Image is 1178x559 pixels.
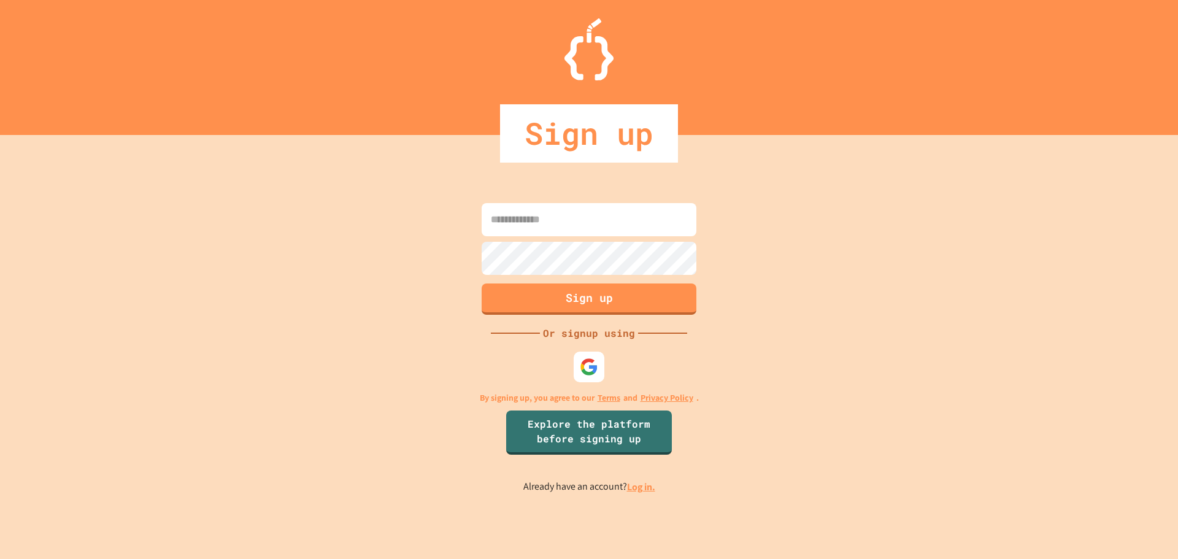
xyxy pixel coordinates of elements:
[1076,457,1166,509] iframe: chat widget
[641,391,693,404] a: Privacy Policy
[523,479,655,495] p: Already have an account?
[564,18,614,80] img: Logo.svg
[1126,510,1166,547] iframe: chat widget
[506,411,672,455] a: Explore the platform before signing up
[580,358,598,376] img: google-icon.svg
[598,391,620,404] a: Terms
[500,104,678,163] div: Sign up
[540,326,638,341] div: Or signup using
[627,480,655,493] a: Log in.
[482,283,696,315] button: Sign up
[480,391,699,404] p: By signing up, you agree to our and .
